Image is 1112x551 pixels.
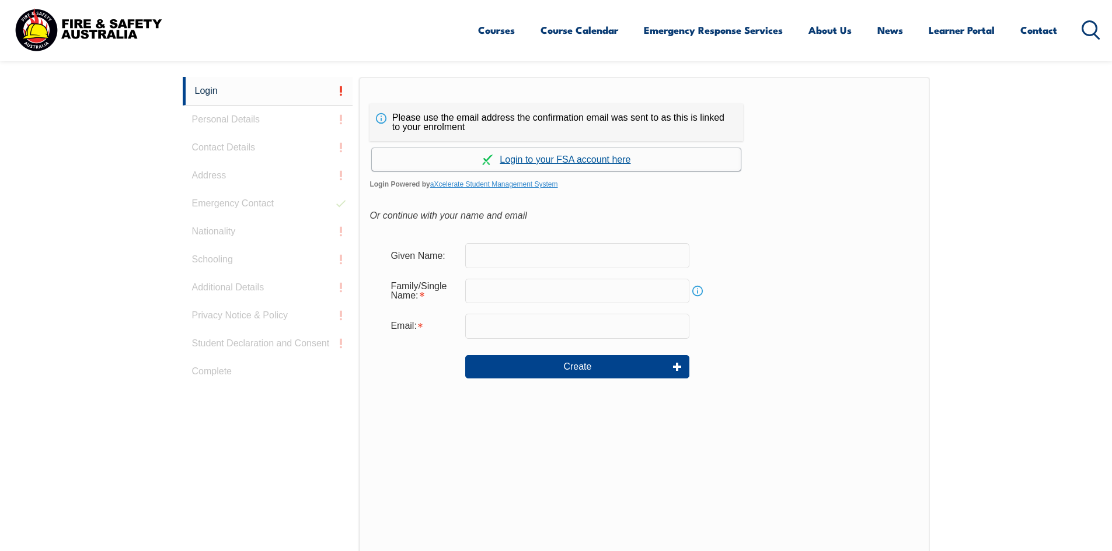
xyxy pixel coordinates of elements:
[877,15,903,45] a: News
[369,207,919,224] div: Or continue with your name and email
[465,355,689,378] button: Create
[644,15,783,45] a: Emergency Response Services
[381,315,465,337] div: Email is required.
[808,15,852,45] a: About Us
[183,77,353,106] a: Login
[478,15,515,45] a: Courses
[369,104,743,141] div: Please use the email address the confirmation email was sent to as this is linked to your enrolment
[430,180,558,188] a: aXcelerate Student Management System
[381,244,465,266] div: Given Name:
[381,275,465,307] div: Family/Single Name is required.
[1020,15,1057,45] a: Contact
[929,15,995,45] a: Learner Portal
[541,15,618,45] a: Course Calendar
[482,155,493,165] img: Log in withaxcelerate
[369,176,919,193] span: Login Powered by
[689,283,706,299] a: Info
